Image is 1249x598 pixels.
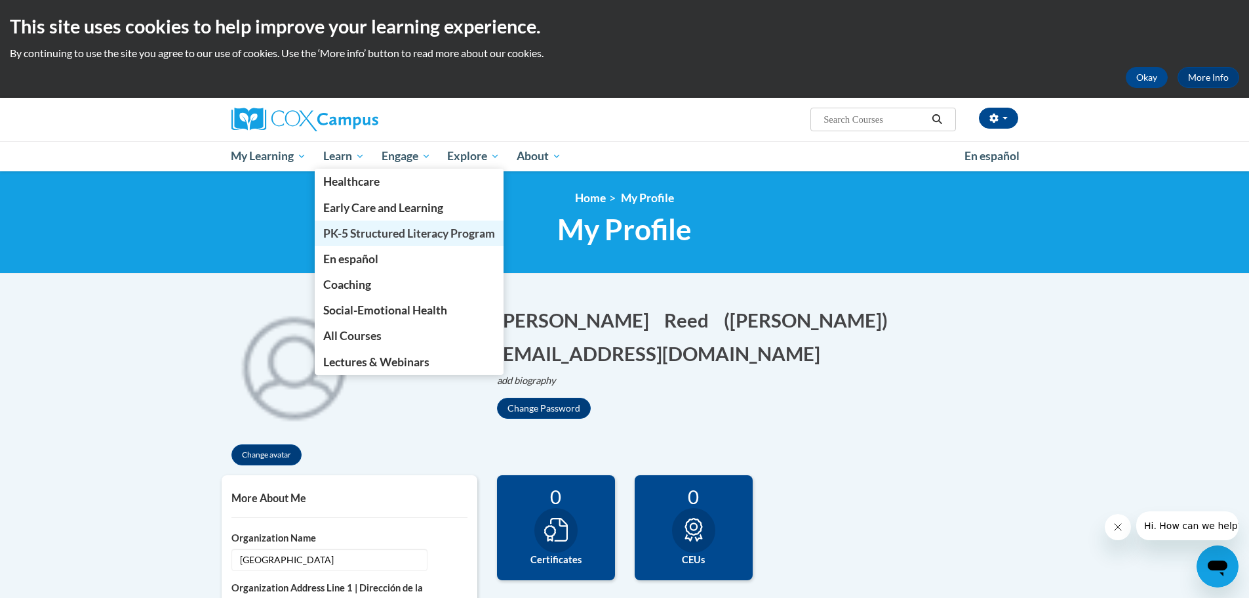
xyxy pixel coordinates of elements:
[323,201,443,215] span: Early Care and Learning
[517,148,561,164] span: About
[323,148,365,164] span: Learn
[382,148,431,164] span: Engage
[315,169,504,194] a: Healthcare
[373,141,439,171] a: Engage
[323,278,371,291] span: Coaching
[212,141,1038,171] div: Main menu
[575,191,606,205] a: Home
[644,485,743,508] div: 0
[223,141,315,171] a: My Learning
[508,141,570,171] a: About
[1136,511,1239,540] iframe: Message from company
[497,375,556,386] i: add biography
[557,212,692,247] span: My Profile
[315,272,504,297] a: Coaching
[323,226,495,240] span: PK-5 Structured Literacy Program
[507,485,605,508] div: 0
[222,293,366,438] img: profile avatar
[323,175,380,188] span: Healthcare
[644,553,743,567] label: CEUs
[1105,514,1131,540] iframe: Close message
[1178,67,1239,88] a: More Info
[621,191,674,205] span: My Profile
[724,307,896,333] button: Edit screen name
[1197,545,1239,587] iframe: Button to launch messaging window
[323,252,378,266] span: En español
[10,13,1239,39] h2: This site uses cookies to help improve your learning experience.
[927,112,947,127] button: Search
[315,246,504,272] a: En español
[222,293,366,438] div: Click to change the profile picture
[447,148,500,164] span: Explore
[231,148,306,164] span: My Learning
[497,374,566,388] button: Edit biography
[315,297,504,323] a: Social-Emotional Health
[8,9,106,20] span: Hi. How can we help?
[315,195,504,221] a: Early Care and Learning
[315,349,504,375] a: Lectures & Webinars
[1126,67,1168,88] button: Okay
[231,492,467,504] h5: More About Me
[323,355,429,369] span: Lectures & Webinars
[497,398,591,419] button: Change Password
[231,549,427,571] span: [GEOGRAPHIC_DATA]
[315,141,373,171] a: Learn
[964,149,1020,163] span: En español
[323,329,382,343] span: All Courses
[497,307,658,333] button: Edit first name
[315,221,504,246] a: PK-5 Structured Literacy Program
[231,108,378,131] img: Cox Campus
[822,112,927,127] input: Search Courses
[315,323,504,349] a: All Courses
[10,46,1239,60] p: By continuing to use the site you agree to our use of cookies. Use the ‘More info’ button to read...
[231,531,467,545] label: Organization Name
[979,108,1018,129] button: Account Settings
[231,444,302,465] button: Change avatar
[664,307,717,333] button: Edit last name
[439,141,508,171] a: Explore
[507,553,605,567] label: Certificates
[323,303,447,317] span: Social-Emotional Health
[497,340,829,367] button: Edit email address
[956,142,1028,170] a: En español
